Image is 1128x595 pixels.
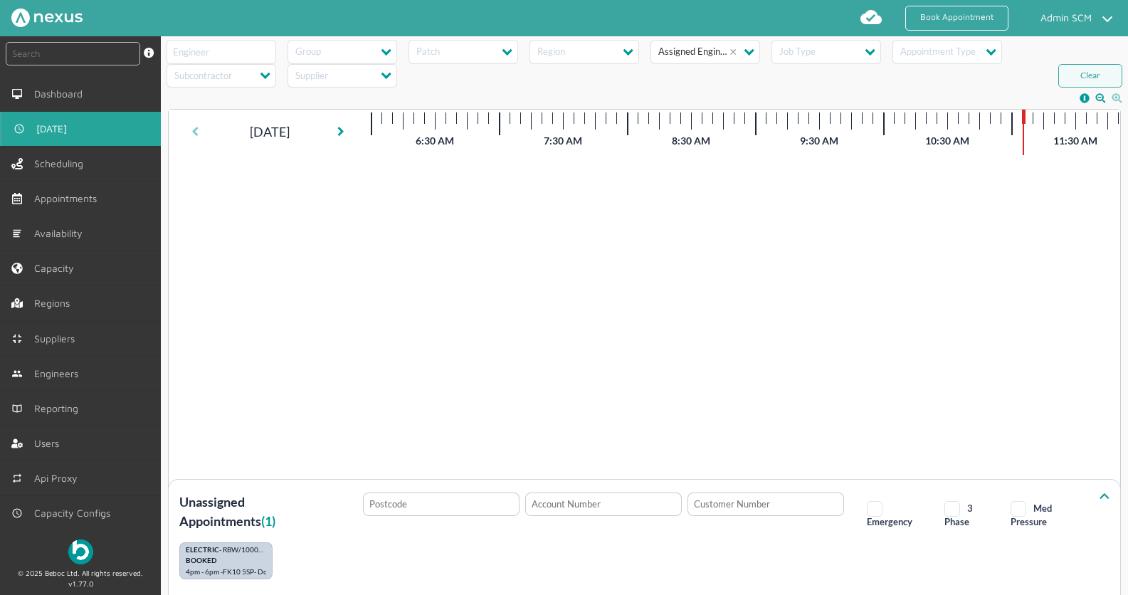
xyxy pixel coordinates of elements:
div: 7:30 AM [499,135,627,147]
img: md-contract.svg [11,333,23,344]
a: Zoom out the view for a 60m resolution [1095,93,1106,103]
img: appointments-left-menu.svg [11,193,23,204]
input: Postcode [363,493,520,516]
input: Search by: Ref, PostCode, MPAN, MPRN, Account, Customer [6,42,140,65]
img: md-time.svg [14,123,25,135]
a: Zoom in the view for a 15m resolution [1112,93,1122,103]
span: [DATE] [36,123,73,135]
div: 8:30 AM [627,135,755,147]
div: 6:30 AM [371,135,499,147]
span: Users [34,438,65,449]
span: ( ) [261,513,275,529]
span: FK10 5SP [223,568,254,576]
span: Scheduling [34,158,89,169]
a: Book Appointment [905,6,1008,31]
span: Regions [34,297,75,309]
img: md-people.svg [11,368,23,379]
label: Unassigned Appointments [179,493,340,537]
img: md-time.svg [11,507,23,519]
img: Beboc Logo [68,539,93,564]
p: - RBW/1000001 [186,546,266,557]
div: Appointment Type [898,46,976,60]
span: Engineers [34,368,84,379]
span: Dashboard [34,88,88,100]
img: md-book.svg [11,403,23,414]
span: 1 [265,513,272,529]
span: 4pm - 6pm - [186,568,223,576]
input: Engineer [167,40,276,64]
input: Account Number [525,493,682,516]
div: 10:30 AM [883,135,1011,147]
a: Clear [1058,64,1122,88]
label: Med Pressure [1011,502,1052,528]
span: Api Proxy [34,473,83,484]
span: Capacity [34,263,80,274]
span: Clear all [729,45,742,58]
span: Availability [34,228,88,239]
label: Emergency [867,502,912,528]
div: 9:30 AM [755,135,883,147]
img: md-cloud-done.svg [860,6,882,28]
h3: [DATE] [250,112,290,152]
span: BOOKED [186,556,216,564]
span: Appointments [34,193,102,204]
img: capacity-left-menu.svg [11,263,23,274]
img: scheduling-left-menu.svg [11,158,23,169]
input: Customer Number [687,493,844,516]
img: md-list.svg [11,228,23,239]
img: Nexus [11,9,83,27]
span: Reporting [34,403,84,414]
label: 3 Phase [944,502,973,528]
img: regions.left-menu.svg [11,297,23,309]
span: - Doune - Alloa [254,568,302,576]
span: Suppliers [34,333,80,344]
img: md-repeat.svg [11,473,23,484]
span: ELECTRIC [186,545,219,554]
div: Job Type [777,46,816,60]
span: Capacity Configs [34,507,116,519]
img: user-left-menu.svg [11,438,23,449]
img: md-desktop.svg [11,88,23,100]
